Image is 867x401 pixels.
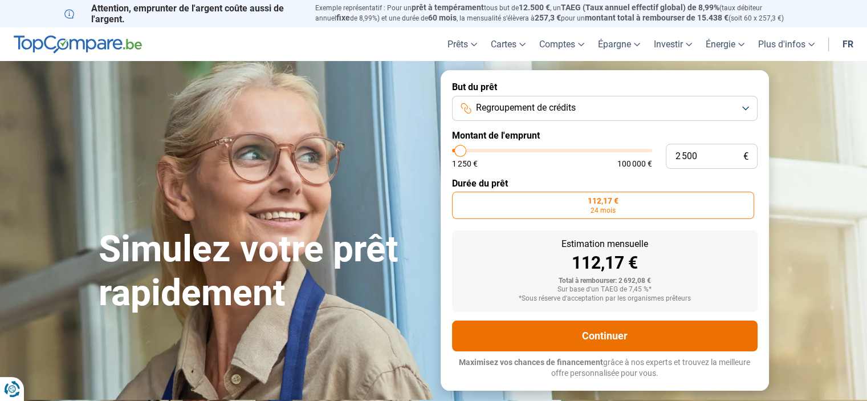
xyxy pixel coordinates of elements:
span: 257,3 € [535,13,561,22]
span: Regroupement de crédits [476,102,576,114]
button: Continuer [452,321,758,351]
a: Comptes [532,27,591,61]
span: 100 000 € [617,160,652,168]
label: Durée du prêt [452,178,758,189]
span: € [743,152,748,161]
span: montant total à rembourser de 15.438 € [585,13,728,22]
div: 112,17 € [461,254,748,272]
img: TopCompare [14,35,142,54]
span: Maximisez vos chances de financement [459,358,603,367]
span: 12.500 € [519,3,550,12]
span: fixe [336,13,350,22]
label: But du prêt [452,82,758,92]
span: 60 mois [428,13,457,22]
div: Sur base d'un TAEG de 7,45 %* [461,286,748,294]
a: Investir [647,27,699,61]
span: 112,17 € [588,197,618,205]
a: Prêts [441,27,484,61]
span: TAEG (Taux annuel effectif global) de 8,99% [561,3,719,12]
p: Attention, emprunter de l'argent coûte aussi de l'argent. [64,3,302,25]
p: grâce à nos experts et trouvez la meilleure offre personnalisée pour vous. [452,357,758,379]
span: 1 250 € [452,160,478,168]
a: Épargne [591,27,647,61]
div: *Sous réserve d'acceptation par les organismes prêteurs [461,295,748,303]
span: prêt à tempérament [412,3,484,12]
p: Exemple représentatif : Pour un tous but de , un (taux débiteur annuel de 8,99%) et une durée de ... [315,3,803,23]
a: fr [836,27,860,61]
a: Énergie [699,27,751,61]
a: Cartes [484,27,532,61]
span: 24 mois [591,207,616,214]
a: Plus d'infos [751,27,821,61]
div: Total à rembourser: 2 692,08 € [461,277,748,285]
label: Montant de l'emprunt [452,130,758,141]
h1: Simulez votre prêt rapidement [99,228,427,315]
div: Estimation mensuelle [461,240,748,249]
button: Regroupement de crédits [452,96,758,121]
